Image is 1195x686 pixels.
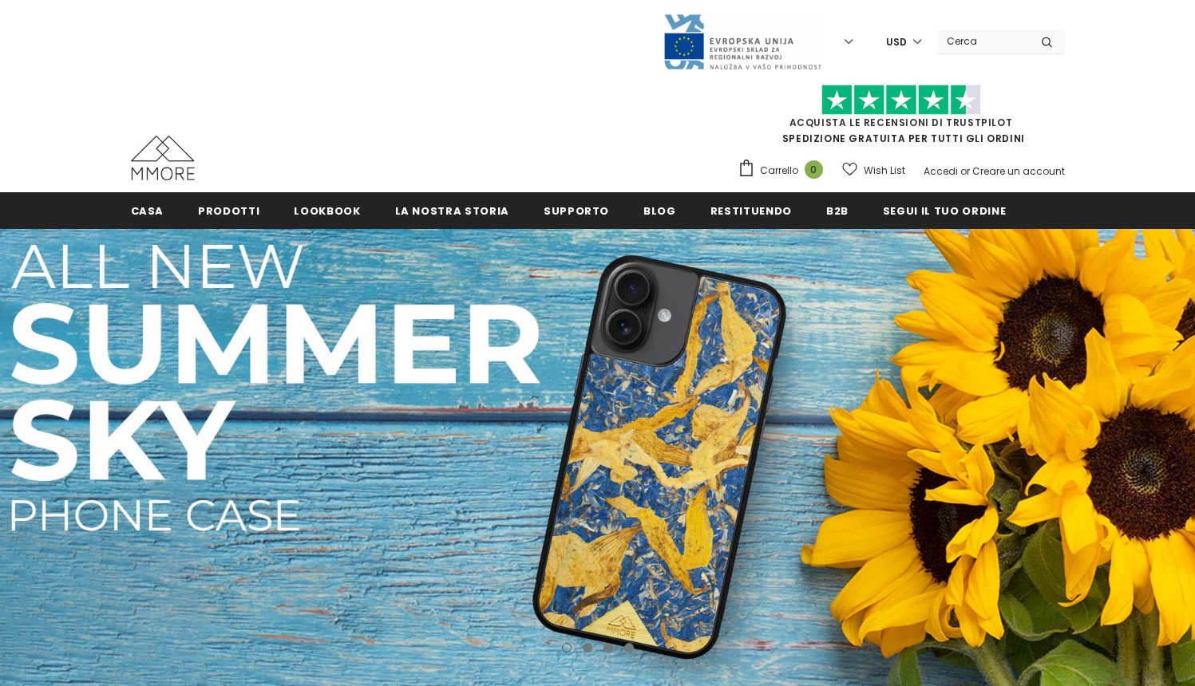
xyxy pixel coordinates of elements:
a: B2B [826,192,849,228]
a: La nostra storia [395,192,509,228]
span: SPEDIZIONE GRATUITA PER TUTTI GLI ORDINI [738,92,1065,145]
span: Prodotti [198,203,259,219]
a: Restituendo [710,192,792,228]
span: B2B [826,203,849,219]
span: Lookbook [294,203,360,219]
span: Carrello [760,163,798,179]
a: Acquista le recensioni di TrustPilot [789,116,1013,129]
a: Casa [131,192,164,228]
a: Accedi [924,164,958,178]
span: Restituendo [710,203,792,219]
img: Javni Razpis [663,13,822,71]
a: Javni Razpis [663,34,822,48]
button: 2 [583,643,592,652]
span: 0 [805,160,823,179]
a: Prodotti [198,192,259,228]
img: Fidati di Pilot Stars [821,85,981,116]
span: Wish List [864,163,905,179]
span: or [960,164,970,178]
a: Lookbook [294,192,360,228]
span: La nostra storia [395,203,509,219]
input: Search Site [937,30,1029,53]
a: Segui il tuo ordine [883,192,1006,228]
span: USD [886,34,907,50]
span: Casa [131,203,164,219]
a: Creare un account [972,164,1065,178]
a: supporto [544,192,609,228]
button: 3 [603,643,613,652]
button: 1 [562,643,572,652]
img: Casi MMORE [131,136,195,180]
button: 4 [624,643,634,652]
a: Wish List [842,156,905,184]
a: Blog [643,192,676,228]
span: Segui il tuo ordine [883,203,1006,219]
a: Carrello 0 [738,159,831,183]
span: Blog [643,203,676,219]
span: supporto [544,203,609,219]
